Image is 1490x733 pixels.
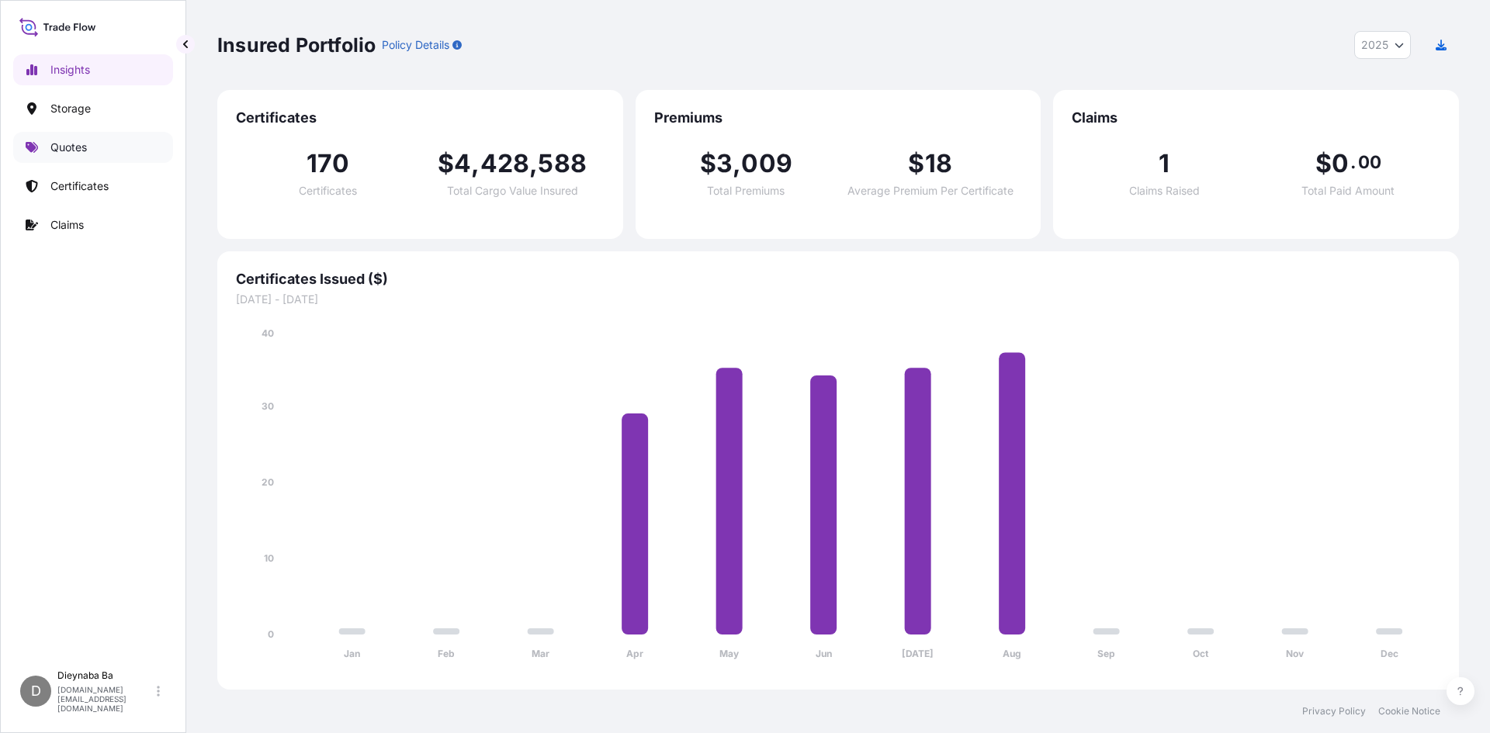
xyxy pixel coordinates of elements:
a: Privacy Policy [1302,705,1366,717]
span: $ [1315,151,1332,176]
tspan: Jun [816,648,832,659]
p: Certificates [50,178,109,194]
span: Total Paid Amount [1301,185,1395,196]
span: Total Cargo Value Insured [447,185,578,196]
a: Certificates [13,171,173,202]
p: Dieynaba Ba [57,669,154,682]
span: 1 [1159,151,1169,176]
tspan: Aug [1003,648,1021,659]
span: 00 [1358,156,1381,168]
tspan: [DATE] [902,648,934,659]
span: [DATE] - [DATE] [236,292,1440,307]
span: 2025 [1361,37,1388,53]
span: $ [700,151,716,176]
span: 170 [307,151,350,176]
tspan: 20 [262,476,274,488]
span: Premiums [654,109,1023,127]
span: $ [438,151,454,176]
p: Storage [50,101,91,116]
span: 588 [538,151,587,176]
span: 428 [480,151,530,176]
span: , [471,151,480,176]
span: Average Premium Per Certificate [847,185,1014,196]
tspan: Oct [1193,648,1209,659]
span: 4 [454,151,471,176]
span: , [733,151,741,176]
tspan: Feb [438,648,455,659]
a: Claims [13,209,173,240]
tspan: 40 [262,327,274,339]
p: Insights [50,62,90,78]
tspan: Sep [1097,648,1115,659]
span: Total Premiums [707,185,785,196]
tspan: Jan [344,648,360,659]
tspan: Nov [1286,648,1305,659]
span: 18 [925,151,952,176]
span: Certificates [236,109,605,127]
a: Cookie Notice [1378,705,1440,717]
tspan: Apr [626,648,643,659]
span: Claims Raised [1129,185,1200,196]
p: Claims [50,217,84,233]
p: Insured Portfolio [217,33,376,57]
tspan: 10 [264,552,274,564]
span: $ [908,151,924,176]
span: 0 [1332,151,1349,176]
a: Storage [13,93,173,124]
p: Quotes [50,140,87,155]
p: [DOMAIN_NAME][EMAIL_ADDRESS][DOMAIN_NAME] [57,685,154,713]
tspan: Mar [532,648,549,659]
a: Insights [13,54,173,85]
p: Policy Details [382,37,449,53]
tspan: Dec [1381,648,1398,659]
span: Certificates [299,185,357,196]
tspan: 30 [262,400,274,412]
button: Year Selector [1354,31,1411,59]
a: Quotes [13,132,173,163]
span: Certificates Issued ($) [236,270,1440,289]
span: 009 [741,151,792,176]
span: D [31,683,41,699]
span: . [1350,156,1356,168]
span: 3 [716,151,733,176]
span: , [529,151,538,176]
span: Claims [1072,109,1440,127]
tspan: May [719,648,740,659]
tspan: 0 [268,628,274,640]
